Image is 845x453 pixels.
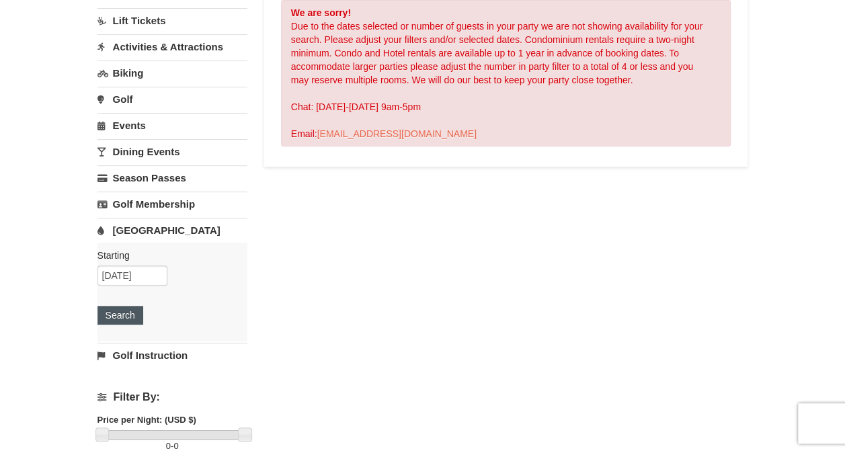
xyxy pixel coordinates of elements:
label: - [97,440,247,453]
strong: Price per Night: (USD $) [97,415,196,425]
a: Golf Membership [97,192,247,216]
a: Events [97,113,247,138]
a: [GEOGRAPHIC_DATA] [97,218,247,243]
span: 0 [173,441,178,451]
h4: Filter By: [97,391,247,403]
a: Season Passes [97,165,247,190]
strong: We are sorry! [291,7,351,18]
a: Lift Tickets [97,8,247,33]
a: Dining Events [97,139,247,164]
a: Biking [97,60,247,85]
a: Golf Instruction [97,343,247,368]
a: Golf [97,87,247,112]
button: Search [97,306,143,325]
label: Starting [97,249,237,262]
a: Activities & Attractions [97,34,247,59]
span: 0 [166,441,171,451]
a: [EMAIL_ADDRESS][DOMAIN_NAME] [317,128,477,139]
